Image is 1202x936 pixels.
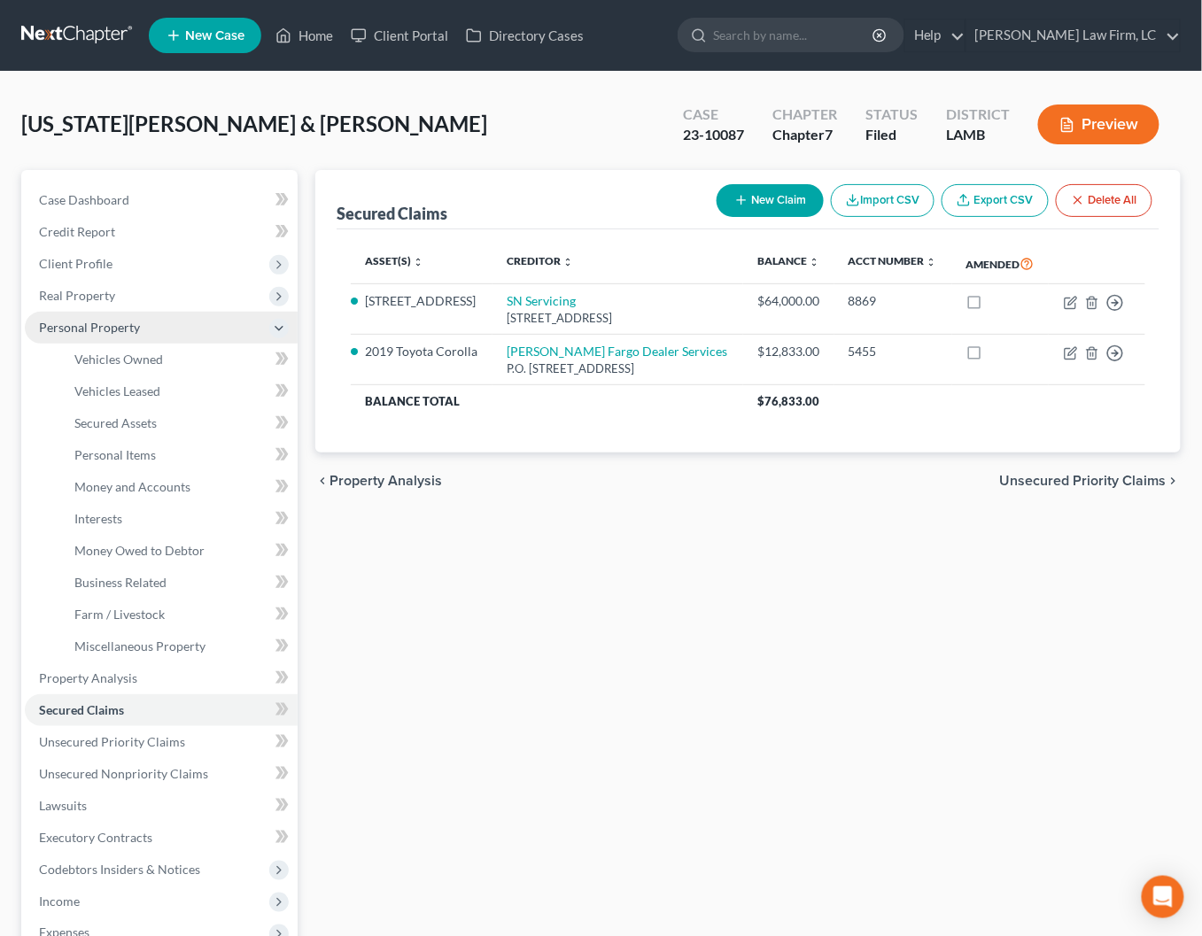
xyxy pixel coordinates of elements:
[39,766,208,781] span: Unsecured Nonpriority Claims
[927,257,937,267] i: unfold_more
[74,383,160,398] span: Vehicles Leased
[865,125,918,145] div: Filed
[60,535,298,567] a: Money Owed to Debtor
[60,375,298,407] a: Vehicles Leased
[185,29,244,43] span: New Case
[25,822,298,854] a: Executory Contracts
[772,125,837,145] div: Chapter
[825,126,833,143] span: 7
[25,758,298,790] a: Unsecured Nonpriority Claims
[39,256,112,271] span: Client Profile
[74,415,157,430] span: Secured Assets
[757,343,820,360] div: $12,833.00
[60,503,298,535] a: Interests
[39,862,200,877] span: Codebtors Insiders & Notices
[849,292,938,310] div: 8869
[757,292,820,310] div: $64,000.00
[330,474,442,488] span: Property Analysis
[562,257,573,267] i: unfold_more
[507,293,576,308] a: SN Servicing
[507,254,573,267] a: Creditor unfold_more
[952,244,1050,284] th: Amended
[946,104,1010,125] div: District
[683,104,744,125] div: Case
[60,407,298,439] a: Secured Assets
[39,670,137,685] span: Property Analysis
[60,567,298,599] a: Business Related
[342,19,457,51] a: Client Portal
[1000,474,1167,488] span: Unsecured Priority Claims
[507,360,729,377] div: P.O. [STREET_ADDRESS]
[942,184,1049,217] a: Export CSV
[966,19,1180,51] a: [PERSON_NAME] Law Firm, LC
[74,543,205,558] span: Money Owed to Debtor
[905,19,965,51] a: Help
[315,474,330,488] i: chevron_left
[507,310,729,327] div: [STREET_ADDRESS]
[946,125,1010,145] div: LAMB
[507,344,727,359] a: [PERSON_NAME] Fargo Dealer Services
[60,471,298,503] a: Money and Accounts
[25,790,298,822] a: Lawsuits
[757,394,819,408] span: $76,833.00
[25,662,298,694] a: Property Analysis
[74,447,156,462] span: Personal Items
[713,19,875,51] input: Search by name...
[1056,184,1152,217] button: Delete All
[365,254,423,267] a: Asset(s) unfold_more
[74,638,206,654] span: Miscellaneous Property
[1142,876,1184,918] div: Open Intercom Messenger
[809,257,819,267] i: unfold_more
[25,694,298,726] a: Secured Claims
[683,125,744,145] div: 23-10087
[60,344,298,375] a: Vehicles Owned
[337,203,447,224] div: Secured Claims
[413,257,423,267] i: unfold_more
[74,511,122,526] span: Interests
[351,385,743,417] th: Balance Total
[1038,104,1159,144] button: Preview
[865,104,918,125] div: Status
[39,192,129,207] span: Case Dashboard
[849,254,937,267] a: Acct Number unfold_more
[772,104,837,125] div: Chapter
[365,343,478,360] li: 2019 Toyota Corolla
[1000,474,1181,488] button: Unsecured Priority Claims chevron_right
[39,320,140,335] span: Personal Property
[39,830,152,845] span: Executory Contracts
[365,292,478,310] li: [STREET_ADDRESS]
[25,184,298,216] a: Case Dashboard
[60,630,298,662] a: Miscellaneous Property
[39,798,87,813] span: Lawsuits
[39,893,80,909] span: Income
[39,702,124,717] span: Secured Claims
[39,224,115,239] span: Credit Report
[757,254,819,267] a: Balance unfold_more
[74,479,190,494] span: Money and Accounts
[21,111,487,136] span: [US_STATE][PERSON_NAME] & [PERSON_NAME]
[74,575,167,590] span: Business Related
[60,599,298,630] a: Farm / Livestock
[39,734,185,749] span: Unsecured Priority Claims
[74,607,165,622] span: Farm / Livestock
[25,726,298,758] a: Unsecured Priority Claims
[1167,474,1181,488] i: chevron_right
[831,184,934,217] button: Import CSV
[74,352,163,367] span: Vehicles Owned
[457,19,593,51] a: Directory Cases
[25,216,298,248] a: Credit Report
[39,288,115,303] span: Real Property
[315,474,442,488] button: chevron_left Property Analysis
[267,19,342,51] a: Home
[717,184,824,217] button: New Claim
[849,343,938,360] div: 5455
[60,439,298,471] a: Personal Items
